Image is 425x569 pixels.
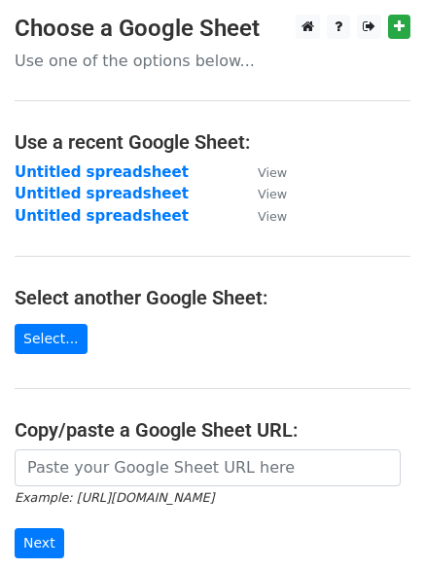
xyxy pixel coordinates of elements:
[15,15,410,43] h3: Choose a Google Sheet
[328,476,425,569] iframe: Chat Widget
[15,207,189,225] a: Untitled spreadsheet
[15,51,410,71] p: Use one of the options below...
[15,324,88,354] a: Select...
[258,187,287,201] small: View
[15,163,189,181] a: Untitled spreadsheet
[15,449,401,486] input: Paste your Google Sheet URL here
[258,209,287,224] small: View
[15,286,410,309] h4: Select another Google Sheet:
[15,130,410,154] h4: Use a recent Google Sheet:
[238,185,287,202] a: View
[238,207,287,225] a: View
[15,418,410,442] h4: Copy/paste a Google Sheet URL:
[15,528,64,558] input: Next
[258,165,287,180] small: View
[238,163,287,181] a: View
[15,490,214,505] small: Example: [URL][DOMAIN_NAME]
[15,185,189,202] a: Untitled spreadsheet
